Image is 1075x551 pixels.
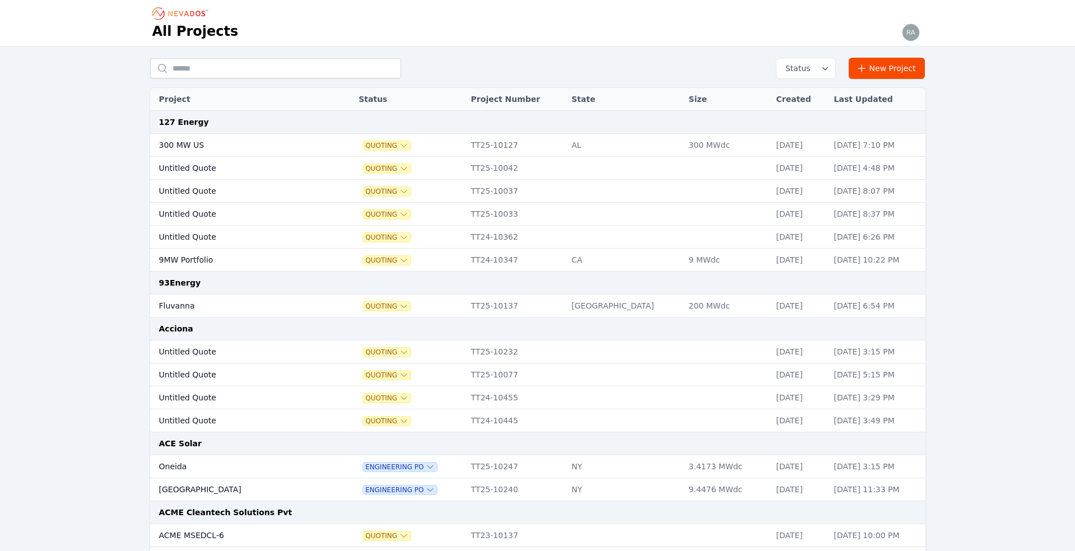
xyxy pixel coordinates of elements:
[771,363,829,386] td: [DATE]
[150,157,925,180] tr: Untitled QuoteQuotingTT25-10042[DATE][DATE] 4:48 PM
[849,58,925,79] a: New Project
[363,302,411,311] button: Quoting
[150,455,925,478] tr: OneidaEngineering POTT25-10247NY3.4173 MWdc[DATE][DATE] 3:15 PM
[466,455,566,478] td: TT25-10247
[363,256,411,265] button: Quoting
[829,409,925,432] td: [DATE] 3:49 PM
[771,134,829,157] td: [DATE]
[771,88,829,111] th: Created
[771,409,829,432] td: [DATE]
[150,295,325,317] td: Fluvanna
[771,478,829,501] td: [DATE]
[150,272,925,295] td: 93Energy
[466,478,566,501] td: TT25-10240
[150,203,925,226] tr: Untitled QuoteQuotingTT25-10033[DATE][DATE] 8:37 PM
[466,363,566,386] td: TT25-10077
[363,187,411,196] button: Quoting
[829,363,925,386] td: [DATE] 5:15 PM
[566,88,683,111] th: State
[363,371,411,380] button: Quoting
[566,295,683,317] td: [GEOGRAPHIC_DATA]
[150,317,925,340] td: Acciona
[829,295,925,317] td: [DATE] 6:54 PM
[150,134,325,157] td: 300 MW US
[353,88,465,111] th: Status
[150,455,325,478] td: Oneida
[150,226,925,249] tr: Untitled QuoteQuotingTT24-10362[DATE][DATE] 6:26 PM
[363,348,411,357] button: Quoting
[150,157,325,180] td: Untitled Quote
[683,478,770,501] td: 9.4476 MWdc
[771,249,829,272] td: [DATE]
[363,463,437,471] button: Engineering PO
[771,524,829,547] td: [DATE]
[150,226,325,249] td: Untitled Quote
[829,340,925,363] td: [DATE] 3:15 PM
[363,210,411,219] button: Quoting
[466,249,566,272] td: TT24-10347
[771,455,829,478] td: [DATE]
[771,340,829,363] td: [DATE]
[363,141,411,150] span: Quoting
[150,180,325,203] td: Untitled Quote
[150,363,925,386] tr: Untitled QuoteQuotingTT25-10077[DATE][DATE] 5:15 PM
[150,432,925,455] td: ACE Solar
[150,180,925,203] tr: Untitled QuoteQuotingTT25-10037[DATE][DATE] 8:07 PM
[829,180,925,203] td: [DATE] 8:07 PM
[771,295,829,317] td: [DATE]
[566,455,683,478] td: NY
[466,386,566,409] td: TT24-10455
[683,88,770,111] th: Size
[829,157,925,180] td: [DATE] 4:48 PM
[771,180,829,203] td: [DATE]
[566,249,683,272] td: CA
[150,524,925,547] tr: ACME MSEDCL-6QuotingTT23-10137[DATE][DATE] 10:00 PM
[363,394,411,403] span: Quoting
[150,111,925,134] td: 127 Energy
[150,295,925,317] tr: FluvannaQuotingTT25-10137[GEOGRAPHIC_DATA]200 MWdc[DATE][DATE] 6:54 PM
[150,340,925,363] tr: Untitled QuoteQuotingTT25-10232[DATE][DATE] 3:15 PM
[152,4,212,22] nav: Breadcrumb
[776,58,835,78] button: Status
[150,409,925,432] tr: Untitled QuoteQuotingTT24-10445[DATE][DATE] 3:49 PM
[829,455,925,478] td: [DATE] 3:15 PM
[150,363,325,386] td: Untitled Quote
[363,233,411,242] button: Quoting
[150,501,925,524] td: ACME Cleantech Solutions Pvt
[683,134,770,157] td: 300 MWdc
[466,226,566,249] td: TT24-10362
[363,531,411,540] button: Quoting
[902,24,920,41] img: raymond.aber@nevados.solar
[829,249,925,272] td: [DATE] 10:22 PM
[150,386,325,409] td: Untitled Quote
[363,485,437,494] span: Engineering PO
[150,340,325,363] td: Untitled Quote
[466,524,566,547] td: TT23-10137
[466,88,566,111] th: Project Number
[150,478,925,501] tr: [GEOGRAPHIC_DATA]Engineering POTT25-10240NY9.4476 MWdc[DATE][DATE] 11:33 PM
[566,134,683,157] td: AL
[466,340,566,363] td: TT25-10232
[771,203,829,226] td: [DATE]
[829,88,925,111] th: Last Updated
[829,386,925,409] td: [DATE] 3:29 PM
[829,478,925,501] td: [DATE] 11:33 PM
[829,203,925,226] td: [DATE] 8:37 PM
[363,164,411,173] button: Quoting
[150,203,325,226] td: Untitled Quote
[150,386,925,409] tr: Untitled QuoteQuotingTT24-10455[DATE][DATE] 3:29 PM
[152,22,239,40] h1: All Projects
[466,157,566,180] td: TT25-10042
[466,409,566,432] td: TT24-10445
[771,157,829,180] td: [DATE]
[683,455,770,478] td: 3.4173 MWdc
[771,386,829,409] td: [DATE]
